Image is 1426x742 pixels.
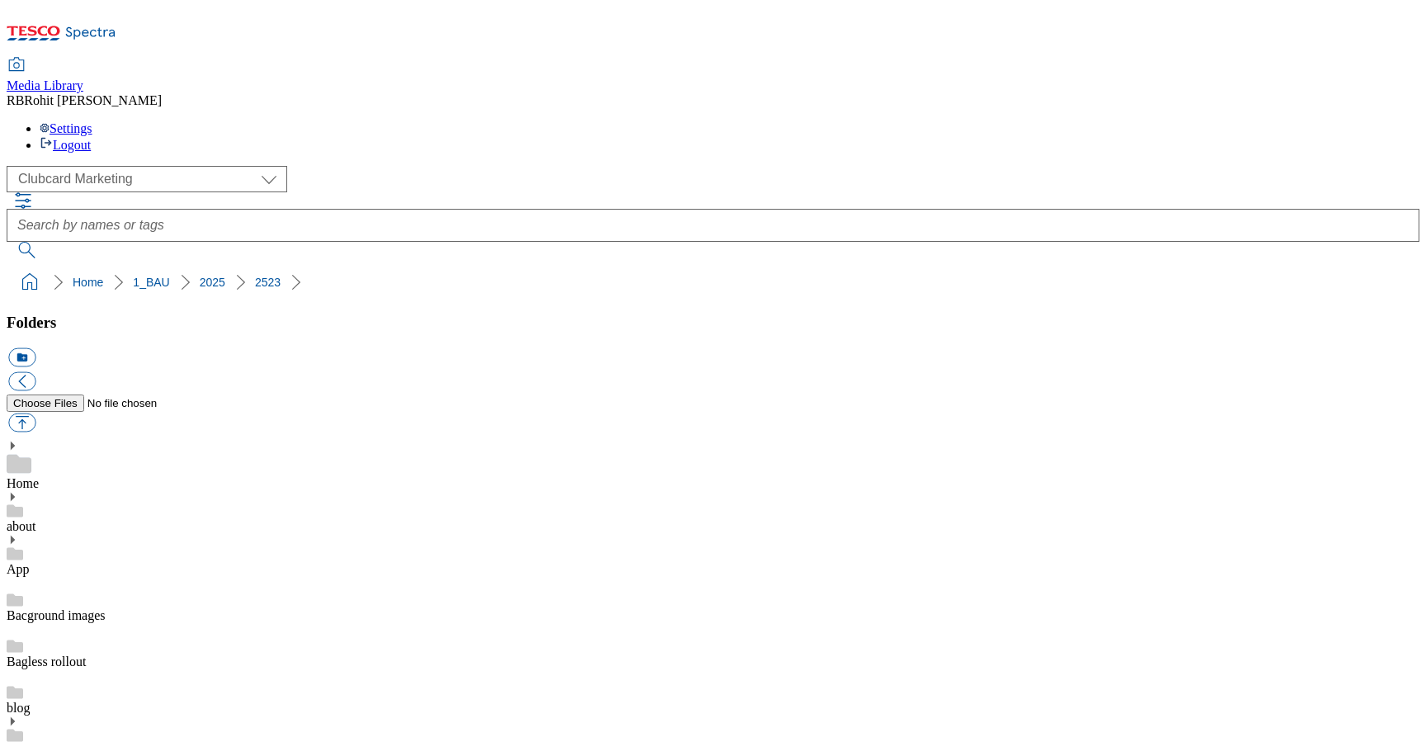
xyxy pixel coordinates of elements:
a: Home [73,276,103,289]
a: Settings [40,121,92,135]
a: Home [7,476,39,490]
a: Bacground images [7,608,106,622]
span: Media Library [7,78,83,92]
a: App [7,562,30,576]
a: 1_BAU [133,276,169,289]
span: RB [7,93,24,107]
a: Bagless rollout [7,655,86,669]
span: Rohit [PERSON_NAME] [24,93,162,107]
a: 2523 [255,276,281,289]
input: Search by names or tags [7,209,1419,242]
a: blog [7,701,30,715]
h3: Folders [7,314,1419,332]
a: home [17,269,43,295]
a: 2025 [200,276,225,289]
a: Media Library [7,59,83,93]
a: Logout [40,138,91,152]
a: about [7,519,36,533]
nav: breadcrumb [7,267,1419,298]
